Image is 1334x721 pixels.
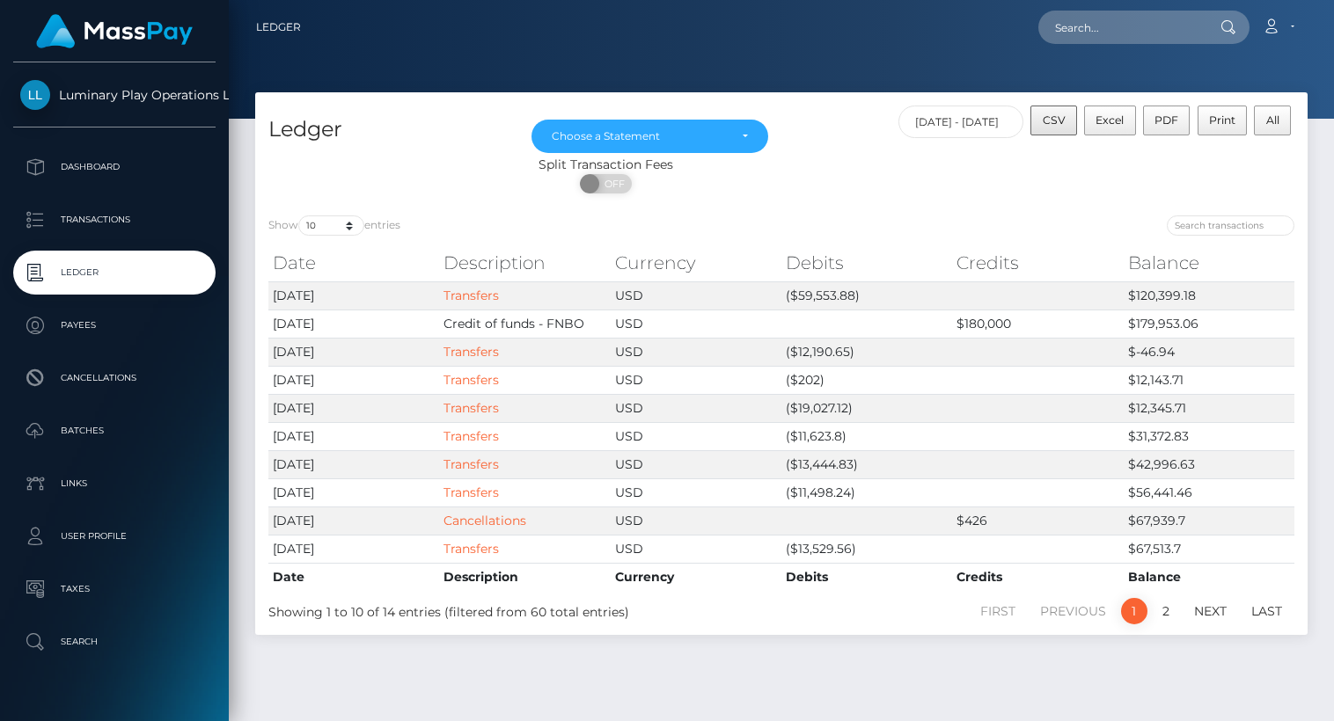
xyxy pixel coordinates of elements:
td: USD [611,506,781,535]
td: USD [611,422,781,450]
td: [DATE] [268,450,439,478]
td: $67,513.7 [1124,535,1294,563]
p: Search [20,629,209,655]
th: Debits [781,245,952,280]
td: USD [611,338,781,366]
td: $12,143.71 [1124,366,1294,394]
td: USD [611,366,781,394]
a: Cancellations [443,513,526,528]
label: Show entries [268,215,400,236]
a: Transfers [443,428,499,444]
td: $180,000 [952,310,1123,338]
a: Links [13,462,216,506]
td: USD [611,310,781,338]
th: Debits [781,563,952,591]
p: Dashboard [20,154,209,180]
div: Showing 1 to 10 of 14 entries (filtered from 60 total entries) [268,596,680,622]
td: [DATE] [268,338,439,366]
input: Search... [1038,11,1204,44]
th: Currency [611,245,781,280]
a: Transfers [443,541,499,557]
select: Showentries [298,215,364,236]
td: $67,939.7 [1124,506,1294,535]
a: Transfers [443,344,499,360]
button: PDF [1143,106,1191,135]
td: $426 [952,506,1123,535]
input: Date filter [898,106,1023,138]
button: Excel [1084,106,1136,135]
span: Excel [1096,113,1124,127]
td: USD [611,450,781,478]
td: USD [611,281,781,310]
td: $56,441.46 [1124,478,1294,506]
td: $12,345.71 [1124,394,1294,422]
a: Batches [13,409,216,453]
a: Transfers [443,456,499,472]
a: Dashboard [13,145,216,189]
button: Choose a Statement [531,120,768,153]
th: Balance [1124,245,1294,280]
p: Links [20,470,209,497]
th: Credits [952,563,1123,591]
button: CSV [1030,106,1077,135]
td: USD [611,394,781,422]
a: Last [1242,598,1292,624]
a: 2 [1153,598,1179,624]
td: $120,399.18 [1124,281,1294,310]
a: Transfers [443,400,499,416]
button: Print [1198,106,1248,135]
th: Balance [1124,563,1294,591]
td: [DATE] [268,422,439,450]
td: ($59,553.88) [781,281,952,310]
a: Transfers [443,484,499,500]
td: [DATE] [268,506,439,535]
div: Split Transaction Fees [255,156,957,174]
a: Ledger [13,251,216,295]
p: Batches [20,418,209,444]
a: Transfers [443,288,499,303]
th: Currency [611,563,781,591]
img: Luminary Play Operations Limited [20,80,50,110]
td: $-46.94 [1124,338,1294,366]
p: Ledger [20,259,209,286]
td: ($12,190.65) [781,338,952,366]
span: CSV [1043,113,1066,127]
a: Ledger [256,9,301,46]
th: Description [439,563,610,591]
td: [DATE] [268,478,439,506]
th: Date [268,563,439,591]
td: ($19,027.12) [781,394,952,422]
span: OFF [590,174,634,193]
a: 1 [1121,598,1147,624]
p: Taxes [20,576,209,602]
th: Credits [952,245,1123,280]
td: USD [611,535,781,563]
a: Taxes [13,567,216,611]
a: Next [1184,598,1236,624]
td: ($11,623.8) [781,422,952,450]
a: Transactions [13,198,216,242]
a: Search [13,620,216,664]
td: Credit of funds - FNBO [439,310,610,338]
td: USD [611,478,781,506]
td: $31,372.83 [1124,422,1294,450]
td: [DATE] [268,310,439,338]
td: [DATE] [268,394,439,422]
span: PDF [1154,113,1178,127]
a: User Profile [13,514,216,558]
button: All [1254,106,1291,135]
td: ($13,529.56) [781,535,952,563]
a: Payees [13,303,216,347]
h4: Ledger [268,114,505,145]
img: MassPay Logo [36,14,193,48]
td: [DATE] [268,366,439,394]
td: $42,996.63 [1124,450,1294,478]
td: [DATE] [268,281,439,310]
td: [DATE] [268,535,439,563]
th: Description [439,245,610,280]
p: User Profile [20,523,209,550]
td: ($11,498.24) [781,478,952,506]
input: Search transactions [1167,215,1294,236]
td: ($13,444.83) [781,450,952,478]
span: All [1266,113,1279,127]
